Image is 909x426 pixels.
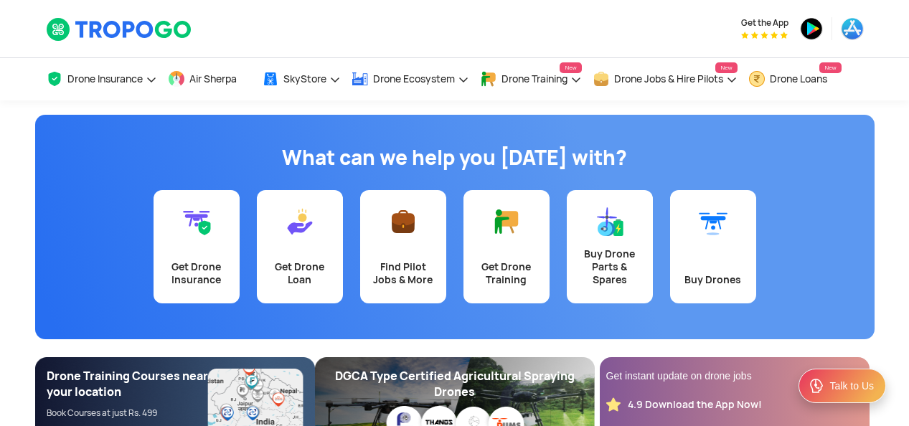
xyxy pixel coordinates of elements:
[189,73,237,85] span: Air Sherpa
[352,58,469,100] a: Drone Ecosystem
[606,369,863,383] div: Get instant update on drone jobs
[67,73,143,85] span: Drone Insurance
[699,207,727,236] img: Buy Drones
[575,247,644,286] div: Buy Drone Parts & Spares
[748,58,842,100] a: Drone LoansNew
[808,377,825,394] img: ic_Support.svg
[46,143,864,172] h1: What can we help you [DATE] with?
[841,17,864,40] img: appstore
[373,73,455,85] span: Drone Ecosystem
[715,62,737,73] span: New
[770,73,827,85] span: Drone Loans
[168,58,251,100] a: Air Sherpa
[265,260,334,286] div: Get Drone Loan
[262,58,341,100] a: SkyStore
[46,58,157,100] a: Drone Insurance
[593,58,738,100] a: Drone Jobs & Hire PilotsNew
[560,62,581,73] span: New
[679,273,748,286] div: Buy Drones
[369,260,438,286] div: Find Pilot Jobs & More
[595,207,624,236] img: Buy Drone Parts & Spares
[326,369,583,400] div: DGCA Type Certified Agricultural Spraying Drones
[463,190,550,303] a: Get Drone Training
[492,207,521,236] img: Get Drone Training
[501,73,567,85] span: Drone Training
[670,190,756,303] a: Buy Drones
[360,190,446,303] a: Find Pilot Jobs & More
[47,407,209,419] div: Book Courses at just Rs. 499
[47,369,209,400] div: Drone Training Courses near your location
[283,73,326,85] span: SkyStore
[46,17,193,42] img: TropoGo Logo
[182,207,211,236] img: Get Drone Insurance
[567,190,653,303] a: Buy Drone Parts & Spares
[819,62,841,73] span: New
[480,58,582,100] a: Drone TrainingNew
[389,207,418,236] img: Find Pilot Jobs & More
[830,379,874,393] div: Talk to Us
[741,32,788,39] img: App Raking
[154,190,240,303] a: Get Drone Insurance
[606,397,621,412] img: star_rating
[800,17,823,40] img: playstore
[628,398,762,412] div: 4.9 Download the App Now!
[472,260,541,286] div: Get Drone Training
[162,260,231,286] div: Get Drone Insurance
[286,207,314,236] img: Get Drone Loan
[257,190,343,303] a: Get Drone Loan
[741,17,788,29] span: Get the App
[614,73,723,85] span: Drone Jobs & Hire Pilots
